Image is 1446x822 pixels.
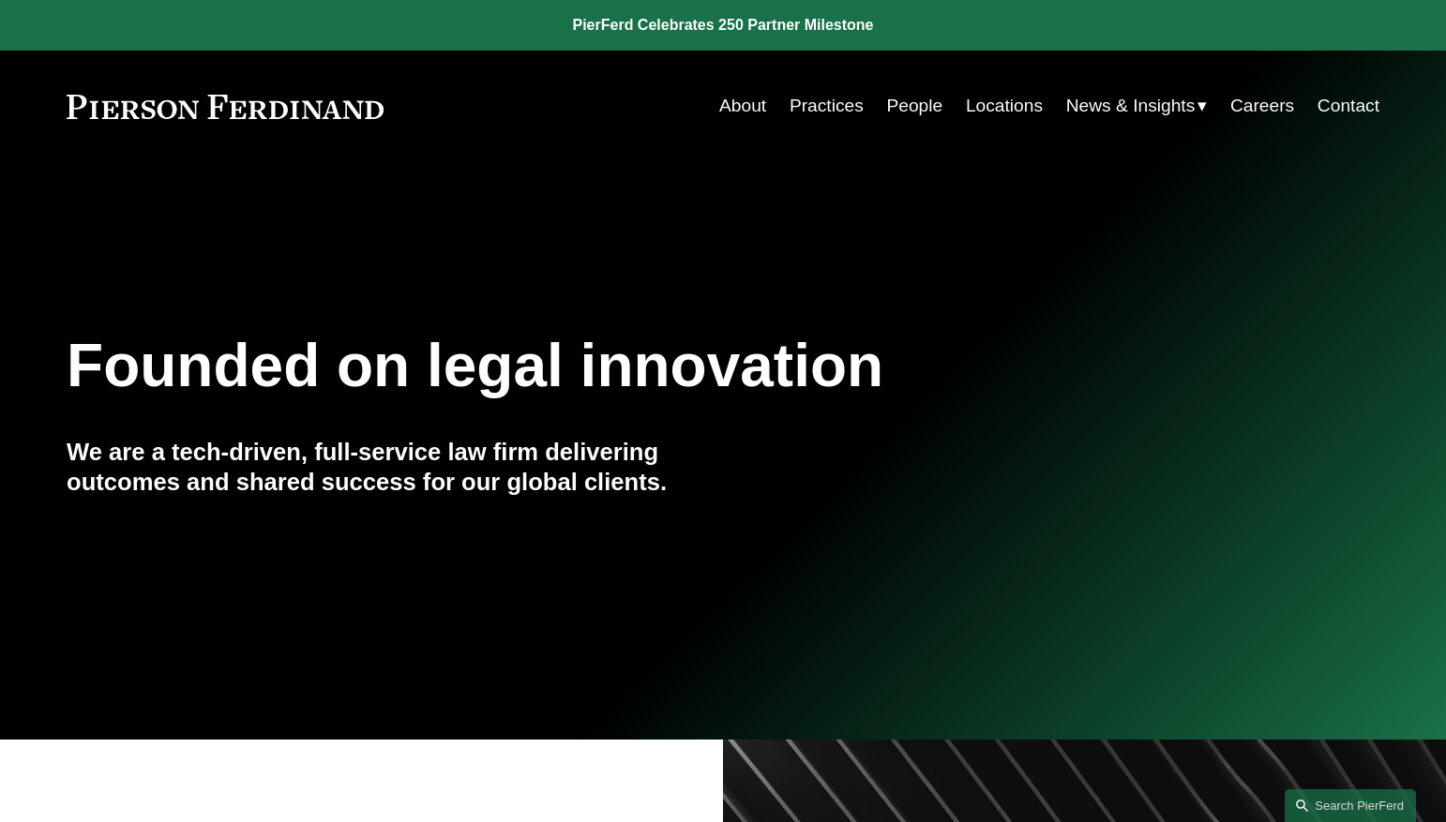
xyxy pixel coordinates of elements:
[886,88,942,124] a: People
[1230,88,1294,124] a: Careers
[67,332,1161,400] h1: Founded on legal innovation
[1285,789,1416,822] a: Search this site
[1066,88,1208,124] a: folder dropdown
[1318,88,1379,124] a: Contact
[966,88,1043,124] a: Locations
[67,437,723,498] h4: We are a tech-driven, full-service law firm delivering outcomes and shared success for our global...
[1066,90,1196,123] span: News & Insights
[790,88,864,124] a: Practices
[719,88,766,124] a: About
